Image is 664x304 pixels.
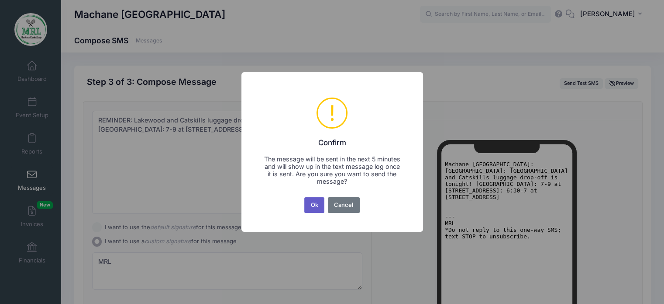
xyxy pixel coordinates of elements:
[262,155,401,185] div: The message will be sent in the next 5 minutes and will show up in the text message log once it i...
[328,197,360,213] button: Cancel
[304,197,324,213] button: Ok
[3,3,127,82] pre: Machane [GEOGRAPHIC_DATA]: [GEOGRAPHIC_DATA]: [GEOGRAPHIC_DATA] and Catskills luggage drop-off is...
[253,132,412,147] h2: Confirm
[329,99,335,127] div: !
